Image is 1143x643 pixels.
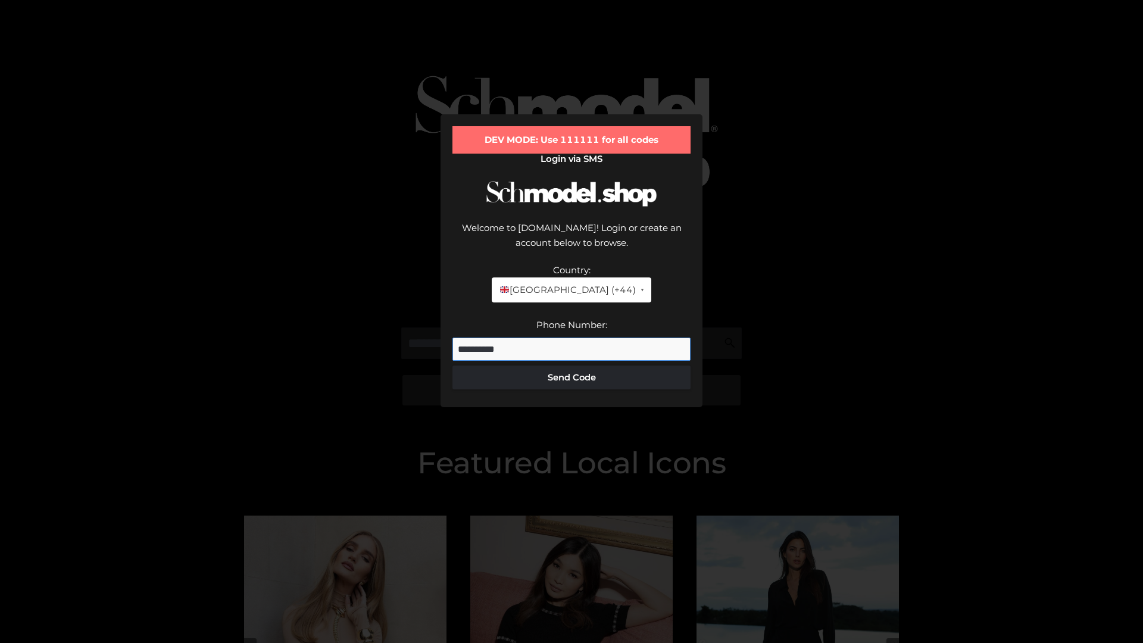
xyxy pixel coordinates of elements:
[482,170,661,217] img: Schmodel Logo
[452,126,691,154] div: DEV MODE: Use 111111 for all codes
[452,220,691,263] div: Welcome to [DOMAIN_NAME]! Login or create an account below to browse.
[500,285,509,294] img: 🇬🇧
[536,319,607,330] label: Phone Number:
[452,366,691,389] button: Send Code
[553,264,591,276] label: Country:
[452,154,691,164] h2: Login via SMS
[499,282,635,298] span: [GEOGRAPHIC_DATA] (+44)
